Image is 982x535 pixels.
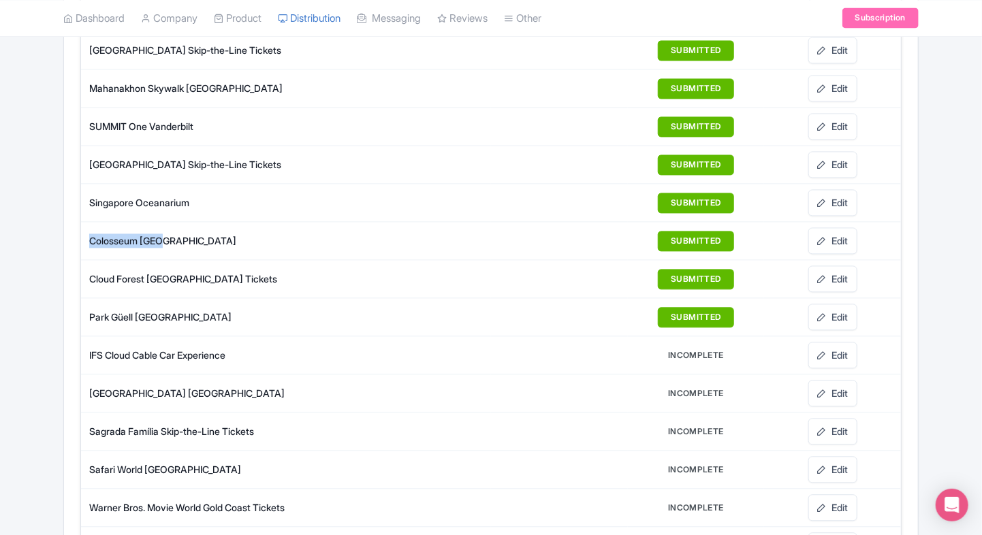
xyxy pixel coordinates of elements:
button: SUBMITTED [658,155,733,175]
a: Edit [808,75,857,101]
div: Safari World [GEOGRAPHIC_DATA] [89,462,490,476]
a: Edit [808,304,857,330]
button: INCOMPLETE [655,345,737,366]
button: SUBMITTED [658,40,733,61]
a: Edit [808,494,857,521]
button: SUBMITTED [658,78,733,99]
div: Park Güell [GEOGRAPHIC_DATA] [89,310,490,324]
div: SUMMIT One Vanderbilt [89,119,490,133]
a: Edit [808,380,857,406]
div: IFS Cloud Cable Car Experience [89,348,490,362]
div: Mahanakhon Skywalk [GEOGRAPHIC_DATA] [89,81,490,95]
div: Colosseum [GEOGRAPHIC_DATA] [89,233,490,248]
div: Cloud Forest [GEOGRAPHIC_DATA] Tickets [89,272,490,286]
div: Open Intercom Messenger [936,489,968,521]
button: SUBMITTED [658,193,733,213]
a: Edit [808,113,857,140]
div: Sagrada Família Skip-the-Line Tickets [89,424,490,438]
div: Warner Bros. Movie World Gold Coast Tickets [89,500,490,515]
button: INCOMPLETE [655,421,737,442]
button: SUBMITTED [658,231,733,251]
a: Edit [808,418,857,444]
div: Singapore Oceanarium [89,195,490,210]
div: [GEOGRAPHIC_DATA] [GEOGRAPHIC_DATA] [89,386,490,400]
button: INCOMPLETE [655,459,737,480]
a: Subscription [842,8,919,29]
a: Edit [808,265,857,292]
button: SUBMITTED [658,269,733,289]
a: Edit [808,227,857,254]
a: Edit [808,151,857,178]
button: INCOMPLETE [655,383,737,404]
div: [GEOGRAPHIC_DATA] Skip-the-Line Tickets [89,157,490,172]
a: Edit [808,37,857,63]
button: SUBMITTED [658,116,733,137]
div: [GEOGRAPHIC_DATA] Skip-the-Line Tickets [89,43,490,57]
a: Edit [808,189,857,216]
button: SUBMITTED [658,307,733,327]
a: Edit [808,456,857,483]
a: Edit [808,342,857,368]
button: INCOMPLETE [655,498,737,518]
